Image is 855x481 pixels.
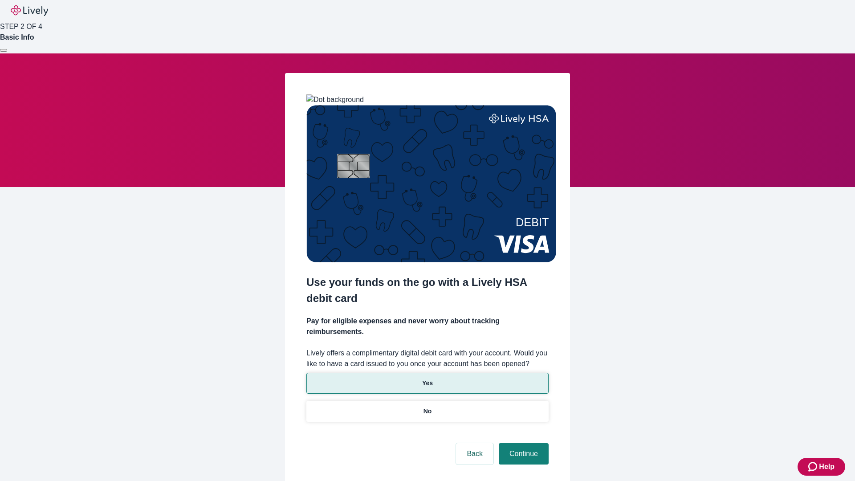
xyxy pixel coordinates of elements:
[306,401,549,422] button: No
[306,373,549,394] button: Yes
[499,443,549,465] button: Continue
[306,348,549,369] label: Lively offers a complimentary digital debit card with your account. Would you like to have a card...
[306,316,549,337] h4: Pay for eligible expenses and never worry about tracking reimbursements.
[423,407,432,416] p: No
[306,94,364,105] img: Dot background
[11,5,48,16] img: Lively
[819,461,835,472] span: Help
[808,461,819,472] svg: Zendesk support icon
[456,443,493,465] button: Back
[306,105,556,262] img: Debit card
[306,274,549,306] h2: Use your funds on the go with a Lively HSA debit card
[422,379,433,388] p: Yes
[798,458,845,476] button: Zendesk support iconHelp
